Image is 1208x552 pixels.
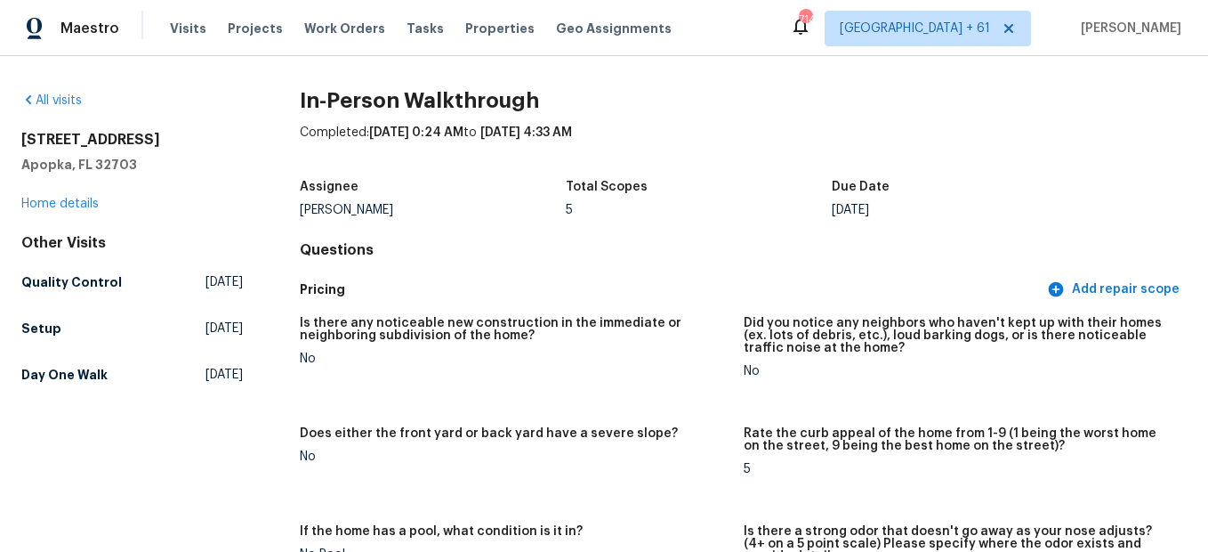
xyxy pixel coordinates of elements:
div: No [744,365,1172,377]
button: Add repair scope [1043,273,1187,306]
div: [DATE] [832,204,1098,216]
a: Setup[DATE] [21,313,243,345]
div: [PERSON_NAME] [300,204,566,216]
h5: Due Date [832,181,890,193]
span: Geo Assignments [556,20,672,37]
span: [DATE] [205,366,243,384]
div: 5 [566,204,832,216]
div: 714 [799,11,811,28]
h5: Setup [21,320,61,337]
div: Other Visits [21,234,243,252]
span: [PERSON_NAME] [1074,20,1181,37]
div: No [300,451,729,463]
span: Work Orders [304,20,385,37]
span: [GEOGRAPHIC_DATA] + 61 [840,20,990,37]
span: [DATE] 0:24 AM [369,126,463,139]
span: Tasks [407,22,444,35]
h5: Does either the front yard or back yard have a severe slope? [300,427,678,440]
a: Day One Walk[DATE] [21,359,243,391]
h5: Rate the curb appeal of the home from 1-9 (1 being the worst home on the street, 9 being the best... [744,427,1172,452]
span: [DATE] [205,320,243,337]
span: [DATE] 4:33 AM [480,126,572,139]
h5: Assignee [300,181,358,193]
div: No [300,353,729,365]
h5: Did you notice any neighbors who haven't kept up with their homes (ex. lots of debris, etc.), lou... [744,317,1172,354]
a: Home details [21,198,99,210]
div: Completed: to [300,124,1187,170]
h4: Questions [300,241,1187,259]
span: Properties [465,20,535,37]
h5: Pricing [300,280,1043,299]
span: Maestro [60,20,119,37]
span: Add repair scope [1051,279,1180,301]
span: Projects [228,20,283,37]
span: Visits [170,20,206,37]
h5: Day One Walk [21,366,108,384]
h5: Total Scopes [566,181,648,193]
h2: In-Person Walkthrough [300,92,1187,110]
a: All visits [21,94,82,107]
h5: Apopka, FL 32703 [21,156,243,174]
span: [DATE] [205,273,243,291]
a: Quality Control[DATE] [21,266,243,298]
h2: [STREET_ADDRESS] [21,131,243,149]
h5: Quality Control [21,273,122,291]
div: 5 [744,463,1172,475]
h5: Is there any noticeable new construction in the immediate or neighboring subdivision of the home? [300,317,729,342]
h5: If the home has a pool, what condition is it in? [300,525,583,538]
